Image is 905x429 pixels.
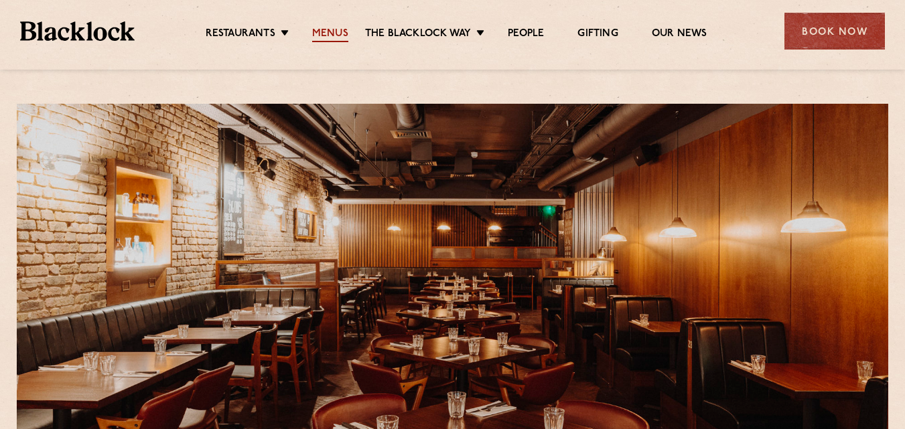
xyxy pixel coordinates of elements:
a: People [508,27,544,42]
a: Our News [652,27,707,42]
img: BL_Textured_Logo-footer-cropped.svg [20,21,135,41]
a: Gifting [577,27,618,42]
a: Restaurants [206,27,275,42]
div: Book Now [784,13,885,50]
a: The Blacklock Way [365,27,471,42]
a: Menus [312,27,348,42]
